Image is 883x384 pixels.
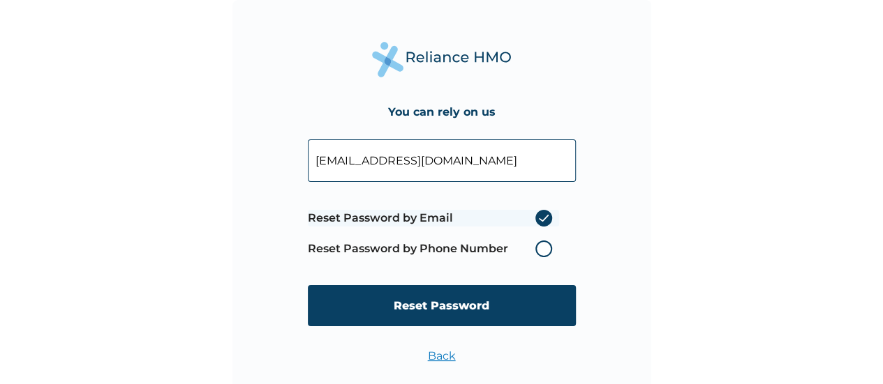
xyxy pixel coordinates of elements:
img: Reliance Health's Logo [372,42,512,77]
a: Back [428,349,456,362]
input: Your Enrollee ID or Email Address [308,139,576,182]
label: Reset Password by Email [308,210,559,226]
h4: You can rely on us [388,105,496,118]
label: Reset Password by Phone Number [308,240,559,257]
span: Password reset method [308,203,559,264]
input: Reset Password [308,285,576,326]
